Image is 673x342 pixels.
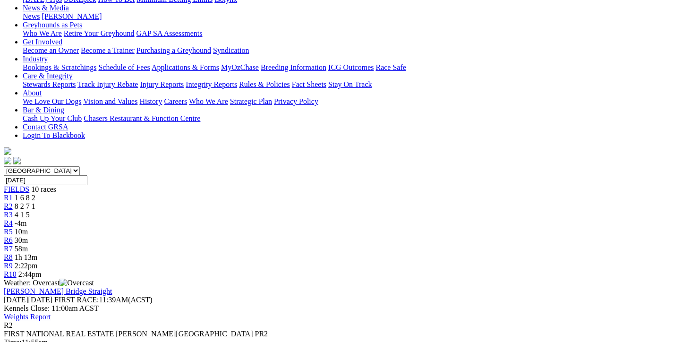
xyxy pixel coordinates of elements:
[23,97,669,106] div: About
[4,296,28,304] span: [DATE]
[239,80,290,88] a: Rules & Policies
[23,38,62,46] a: Get Involved
[4,287,112,295] a: [PERSON_NAME] Bridge Straight
[15,262,38,270] span: 2:22pm
[23,12,40,20] a: News
[4,194,13,202] a: R1
[23,29,669,38] div: Greyhounds as Pets
[375,63,406,71] a: Race Safe
[136,46,211,54] a: Purchasing a Greyhound
[23,123,68,131] a: Contact GRSA
[4,330,669,338] div: FIRST NATIONAL REAL ESTATE [PERSON_NAME][GEOGRAPHIC_DATA] PR2
[23,46,79,54] a: Become an Owner
[15,245,28,253] span: 58m
[4,270,17,278] a: R10
[54,296,153,304] span: 11:39AM(ACST)
[15,228,28,236] span: 10m
[31,185,56,193] span: 10 races
[4,185,29,193] a: FIELDS
[4,202,13,210] a: R2
[292,80,326,88] a: Fact Sheets
[15,236,28,244] span: 30m
[4,321,13,329] span: R2
[23,131,85,139] a: Login To Blackbook
[4,245,13,253] a: R7
[230,97,272,105] a: Strategic Plan
[136,29,203,37] a: GAP SA Assessments
[23,63,96,71] a: Bookings & Scratchings
[261,63,326,71] a: Breeding Information
[328,63,374,71] a: ICG Outcomes
[4,219,13,227] a: R4
[186,80,237,88] a: Integrity Reports
[23,114,82,122] a: Cash Up Your Club
[15,211,30,219] span: 4 1 5
[4,279,94,287] span: Weather: Overcast
[4,175,87,185] input: Select date
[4,157,11,164] img: facebook.svg
[23,55,48,63] a: Industry
[15,219,27,227] span: -4m
[23,72,73,80] a: Care & Integrity
[328,80,372,88] a: Stay On Track
[13,157,21,164] img: twitter.svg
[23,21,82,29] a: Greyhounds as Pets
[4,296,52,304] span: [DATE]
[213,46,249,54] a: Syndication
[15,253,37,261] span: 1h 13m
[152,63,219,71] a: Applications & Forms
[4,313,51,321] a: Weights Report
[77,80,138,88] a: Track Injury Rebate
[23,46,669,55] div: Get Involved
[4,228,13,236] a: R5
[23,114,669,123] div: Bar & Dining
[23,106,64,114] a: Bar & Dining
[4,262,13,270] a: R9
[4,304,669,313] div: Kennels Close: 11:00am ACST
[23,12,669,21] div: News & Media
[4,147,11,155] img: logo-grsa-white.png
[64,29,135,37] a: Retire Your Greyhound
[23,80,76,88] a: Stewards Reports
[83,97,137,105] a: Vision and Values
[4,236,13,244] a: R6
[4,211,13,219] a: R3
[274,97,318,105] a: Privacy Policy
[164,97,187,105] a: Careers
[139,97,162,105] a: History
[189,97,228,105] a: Who We Are
[221,63,259,71] a: MyOzChase
[23,29,62,37] a: Who We Are
[98,63,150,71] a: Schedule of Fees
[54,296,99,304] span: FIRST RACE:
[23,4,69,12] a: News & Media
[84,114,200,122] a: Chasers Restaurant & Function Centre
[60,279,94,287] img: Overcast
[18,270,42,278] span: 2:44pm
[23,89,42,97] a: About
[42,12,102,20] a: [PERSON_NAME]
[23,80,669,89] div: Care & Integrity
[15,202,35,210] span: 8 2 7 1
[23,97,81,105] a: We Love Our Dogs
[4,253,13,261] a: R8
[140,80,184,88] a: Injury Reports
[81,46,135,54] a: Become a Trainer
[23,63,669,72] div: Industry
[15,194,35,202] span: 1 6 8 2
